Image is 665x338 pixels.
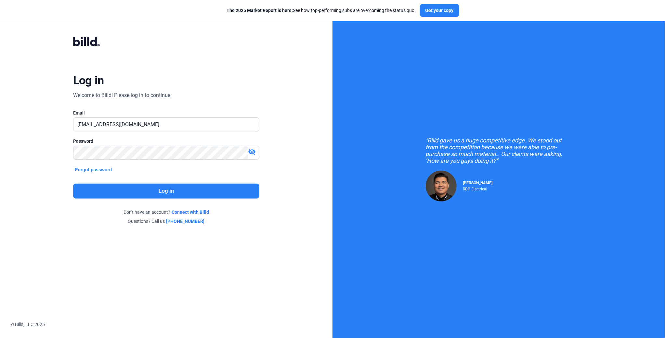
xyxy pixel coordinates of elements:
[73,73,104,88] div: Log in
[73,166,114,173] button: Forgot password
[73,91,172,99] div: Welcome to Billd! Please log in to continue.
[73,218,259,224] div: Questions? Call us
[426,171,457,201] img: Raul Pacheco
[463,185,493,191] div: RDP Electrical
[172,209,209,215] a: Connect with Billd
[420,4,459,17] button: Get your copy
[227,7,416,14] div: See how top-performing subs are overcoming the status quo.
[166,218,205,224] a: [PHONE_NUMBER]
[73,184,259,199] button: Log in
[73,209,259,215] div: Don't have an account?
[248,148,256,156] mat-icon: visibility_off
[73,138,259,144] div: Password
[227,8,293,13] span: The 2025 Market Report is here:
[73,110,259,116] div: Email
[463,181,493,185] span: [PERSON_NAME]
[426,137,572,164] div: "Billd gave us a huge competitive edge. We stood out from the competition because we were able to...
